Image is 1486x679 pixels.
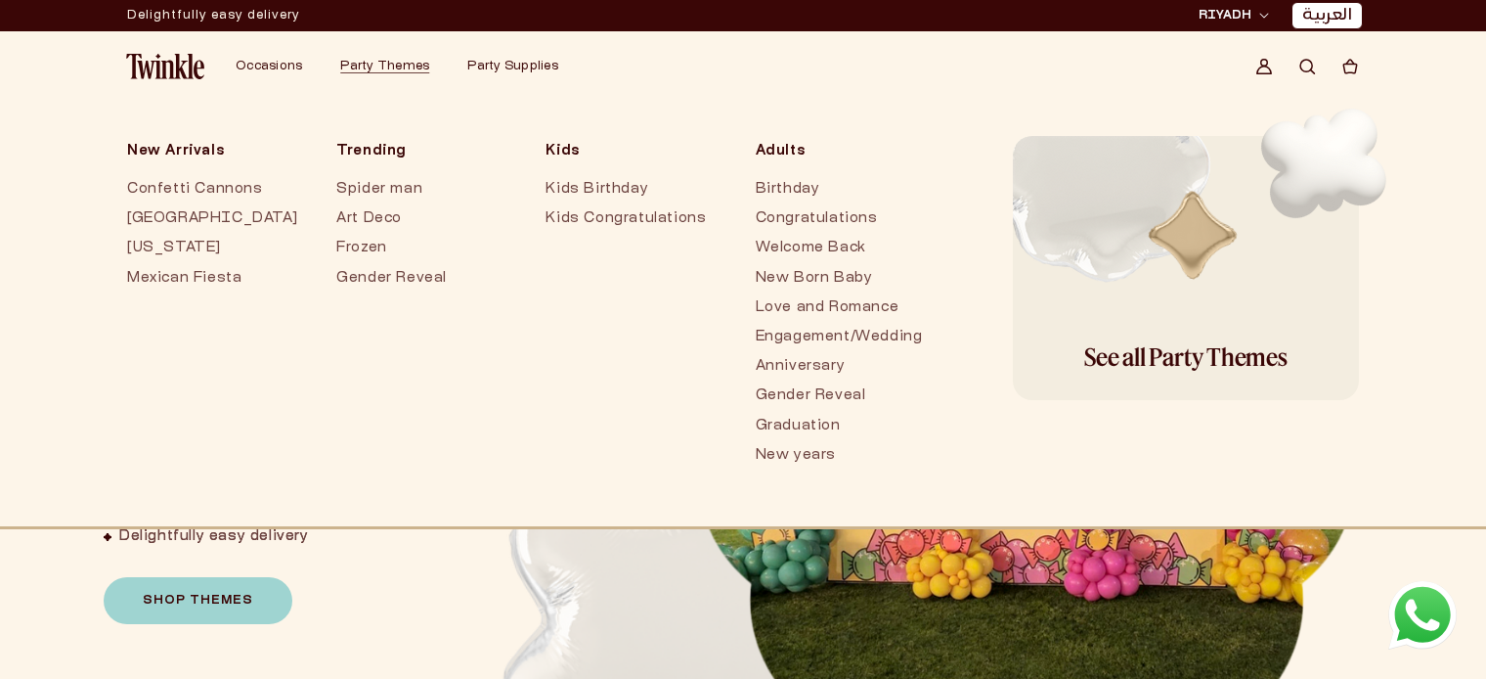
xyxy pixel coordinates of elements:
[756,136,926,167] span: Adults
[756,175,926,204] a: Birthday
[224,47,328,86] summary: Occasions
[126,54,204,79] img: Twinkle
[546,204,716,234] a: Kids Congratulations
[127,204,297,234] a: [GEOGRAPHIC_DATA]
[336,175,506,204] a: Spider man
[756,234,926,263] a: Welcome Back
[340,61,429,72] span: Party Themes
[104,577,292,624] a: Shop Themes
[467,61,558,72] span: Party Supplies
[756,323,926,352] a: Engagement/Wedding
[1302,6,1352,26] a: العربية
[1286,45,1329,88] summary: Search
[336,264,506,294] a: Gender Reveal
[127,234,297,263] a: [US_STATE]
[127,175,297,204] a: Confetti Cannons
[756,412,926,441] a: Graduation
[1199,7,1251,24] span: RIYADH
[340,59,429,74] a: Party Themes
[127,1,300,30] p: Delightfully easy delivery
[1233,72,1415,254] img: white Balloon
[1013,136,1359,400] a: white Balloon 3D golden Balloon 3D white Balloon See all Party Themes
[756,441,926,471] a: New years
[756,204,926,234] a: Congratulations
[1013,136,1247,325] img: 3D white Balloon
[336,136,506,167] span: Trending
[127,1,300,30] div: Announcement
[756,264,926,294] a: New Born Baby
[456,47,585,86] summary: Party Supplies
[328,47,456,86] summary: Party Themes
[236,61,302,72] span: Occasions
[756,352,926,382] a: Anniversary
[467,59,558,74] a: Party Supplies
[756,294,926,323] a: Love and Romance
[1124,167,1261,304] img: 3D golden Balloon
[336,204,506,234] a: Art Deco
[1193,6,1275,25] button: RIYADH
[127,136,297,167] span: New Arrivals
[236,59,302,74] a: Occasions
[336,234,506,263] a: Frozen
[1084,338,1287,377] h5: See all Party Themes
[546,175,716,204] a: Kids Birthday
[546,136,716,167] span: Kids
[756,382,926,411] a: Gender Reveal
[104,528,375,546] li: Delightfully easy delivery
[127,264,297,294] a: Mexican Fiesta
